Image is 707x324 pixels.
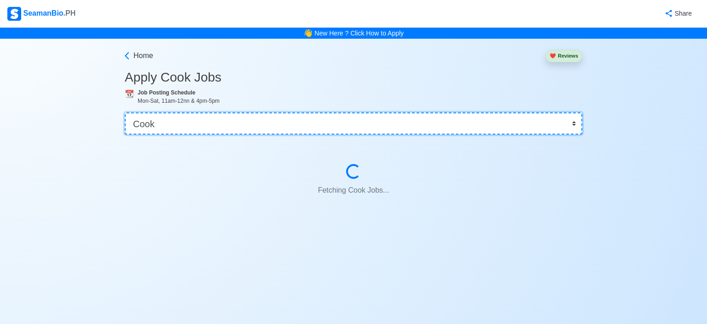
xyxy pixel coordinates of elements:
h3: Apply Cook Jobs [125,70,582,85]
span: calendar [125,90,134,98]
span: heart [550,53,556,59]
span: bell [302,27,313,40]
p: Fetching Cook Jobs... [147,181,560,200]
button: Share [655,5,700,23]
div: SeamanBio [7,7,75,21]
span: .PH [64,9,76,17]
a: Home [122,50,153,61]
img: Logo [7,7,21,21]
b: Job Posting Schedule [138,89,195,96]
div: Mon-Sat, 11am-12nn & 4pm-5pm [138,97,582,105]
button: heartReviews [545,50,582,62]
span: Home [133,50,153,61]
a: New Here ? Click How to Apply [314,29,404,37]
